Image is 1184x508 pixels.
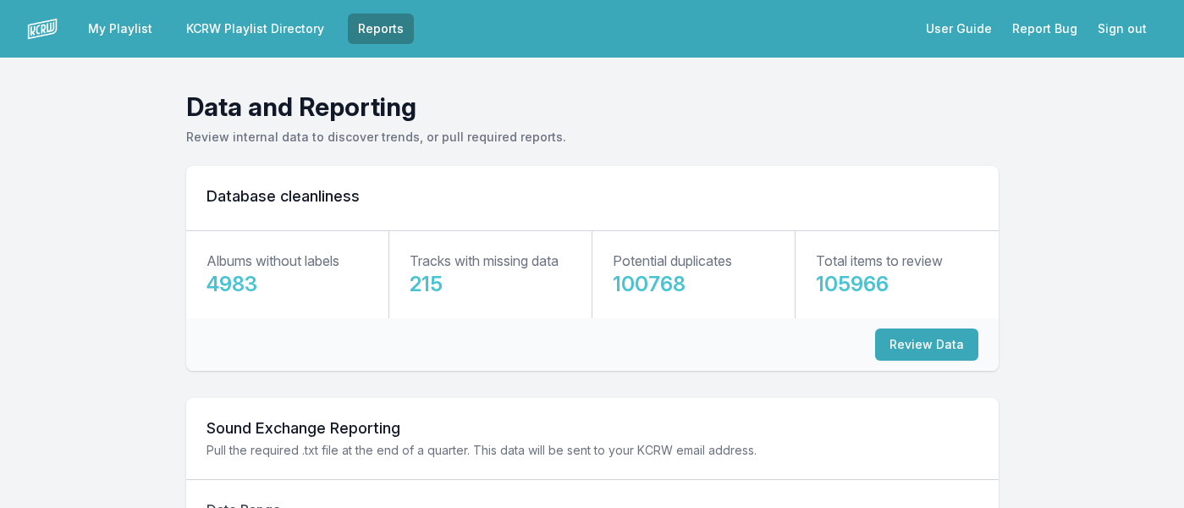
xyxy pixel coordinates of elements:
p: Albums without labels [207,251,339,271]
big: 4983 [207,272,257,296]
button: Sign out [1088,14,1157,44]
h2: Database cleanliness [207,186,978,207]
img: logo-white-87cec1fa9cbef997252546196dc51331.png [27,14,58,44]
button: Review Data [875,329,978,361]
p: Potential duplicates [613,251,732,271]
a: My Playlist [78,14,162,44]
a: Report Bug [1002,14,1088,44]
a: Reports [348,14,414,44]
a: User Guide [916,14,1002,44]
p: Tracks with missing data [410,251,559,271]
p: Review internal data to discover trends, or pull required reports. [186,129,999,146]
h2: Sound Exchange Reporting [207,418,978,439]
h1: Data and Reporting [186,91,999,122]
big: 105966 [816,272,889,296]
big: 215 [410,272,443,296]
a: KCRW Playlist Directory [176,14,334,44]
p: Pull the required .txt file at the end of a quarter. This data will be sent to your KCRW email ad... [207,442,978,459]
p: Total items to review [816,251,943,271]
big: 100768 [613,272,686,296]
